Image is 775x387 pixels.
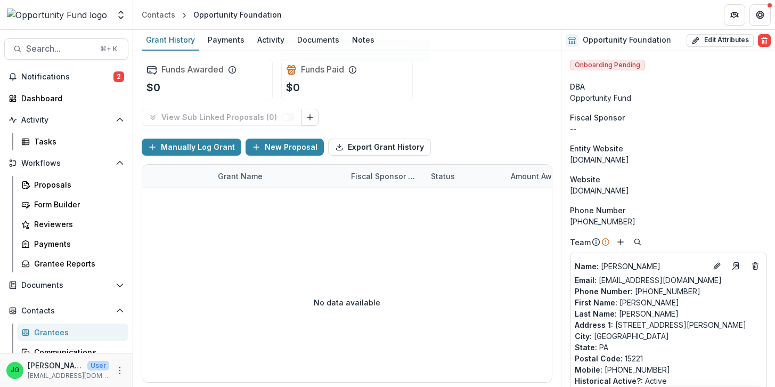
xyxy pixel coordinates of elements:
[570,216,766,227] div: [PHONE_NUMBER]
[4,302,128,319] button: Open Contacts
[575,287,633,296] span: Phone Number :
[137,7,286,22] nav: breadcrumb
[570,237,591,248] p: Team
[21,93,120,104] div: Dashboard
[253,32,289,47] div: Activity
[17,196,128,213] a: Form Builder
[21,307,111,316] span: Contacts
[575,309,617,318] span: Last Name :
[711,260,723,272] button: Edit
[314,297,380,308] p: No data available
[758,34,771,47] button: Delete
[253,30,289,51] a: Activity
[146,79,160,95] p: $0
[4,38,128,60] button: Search...
[575,275,722,286] a: Email: [EMAIL_ADDRESS][DOMAIN_NAME]
[575,297,762,308] p: [PERSON_NAME]
[21,116,111,125] span: Activity
[575,286,762,297] p: [PHONE_NUMBER]
[28,360,83,371] p: [PERSON_NAME]
[17,176,128,193] a: Proposals
[575,375,762,386] p: Active
[749,260,762,272] button: Deletes
[583,36,671,45] h2: Opportunity Foundation
[575,276,597,285] span: Email:
[575,365,602,374] span: Mobile :
[7,9,107,21] img: Opportunity Fund logo
[575,261,706,272] a: Name: [PERSON_NAME]
[293,30,344,51] a: Documents
[570,112,625,123] span: Fiscal Sponsor
[11,367,20,374] div: Jake Goodman
[211,171,269,182] div: Grant Name
[575,343,597,352] span: State :
[142,109,302,126] button: View Sub Linked Proposals (0)
[570,60,645,70] span: Onboarding Pending
[575,298,617,307] span: First Name :
[575,342,762,353] p: PA
[328,139,431,156] button: Export Grant History
[34,179,120,190] div: Proposals
[4,68,128,85] button: Notifications2
[575,262,599,271] span: Name :
[575,354,623,363] span: Postal Code :
[21,159,111,168] span: Workflows
[17,215,128,233] a: Reviewers
[504,165,584,188] div: Amount Awarded
[348,30,379,51] a: Notes
[575,319,762,330] p: [STREET_ADDRESS][PERSON_NAME]
[4,277,128,294] button: Open Documents
[4,155,128,172] button: Open Workflows
[142,30,199,51] a: Grant History
[161,113,281,122] p: View Sub Linked Proposals ( 0 )
[749,4,771,26] button: Get Help
[137,7,180,22] a: Contacts
[211,165,345,188] div: Grant Name
[4,111,128,128] button: Open Activity
[17,235,128,253] a: Payments
[142,32,199,47] div: Grant History
[113,4,128,26] button: Open entity switcher
[575,332,592,341] span: City :
[34,346,120,358] div: Communications
[34,258,120,269] div: Grantee Reports
[348,32,379,47] div: Notes
[246,139,324,156] button: New Proposal
[34,219,120,230] div: Reviewers
[345,165,425,188] div: Fiscal Sponsor Name
[193,9,282,20] div: Opportunity Foundation
[575,308,762,319] p: [PERSON_NAME]
[87,361,109,370] p: User
[28,371,109,381] p: [EMAIL_ADDRESS][DOMAIN_NAME]
[425,165,504,188] div: Status
[575,376,643,385] span: Historical Active? :
[724,4,745,26] button: Partners
[631,236,644,248] button: Search
[504,171,580,182] div: Amount Awarded
[425,171,461,182] div: Status
[21,72,113,82] span: Notifications
[575,261,706,272] p: [PERSON_NAME]
[575,353,762,364] p: 15221
[203,32,249,47] div: Payments
[113,71,124,82] span: 2
[570,205,625,216] span: Phone Number
[687,34,754,47] button: Edit Attributes
[4,90,128,107] a: Dashboard
[570,81,585,92] span: DBA
[570,92,766,103] div: Opportunity Fund
[286,79,300,95] p: $0
[142,139,241,156] button: Manually Log Grant
[34,327,120,338] div: Grantees
[728,257,745,275] a: Go to contact
[113,364,126,377] button: More
[203,30,249,51] a: Payments
[17,343,128,361] a: Communications
[570,186,629,195] a: [DOMAIN_NAME]
[575,330,762,342] p: [GEOGRAPHIC_DATA]
[142,9,175,20] div: Contacts
[17,255,128,272] a: Grantee Reports
[575,364,762,375] p: [PHONE_NUMBER]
